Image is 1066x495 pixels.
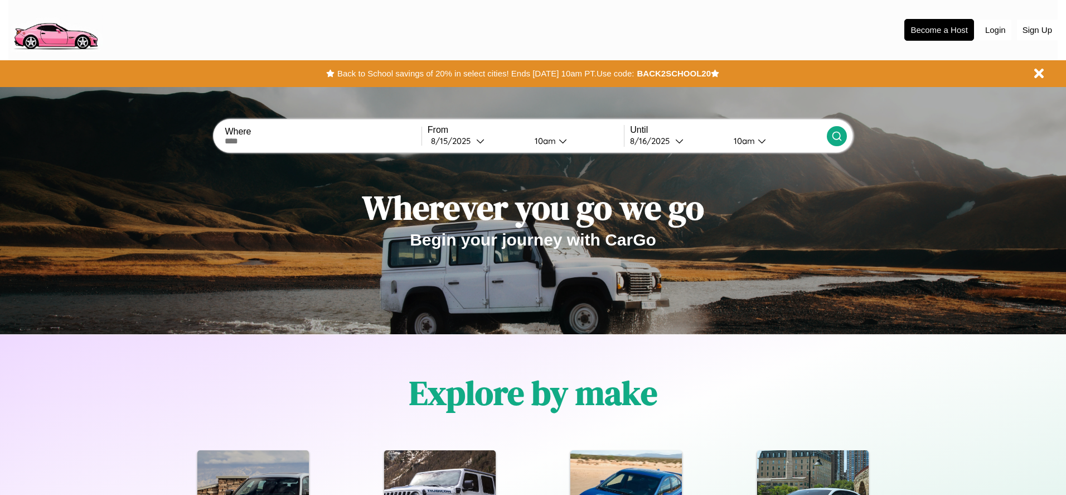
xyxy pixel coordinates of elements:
button: Back to School savings of 20% in select cities! Ends [DATE] 10am PT.Use code: [335,66,637,81]
div: 8 / 16 / 2025 [630,136,675,146]
img: logo [8,6,103,52]
div: 10am [529,136,559,146]
button: Become a Host [904,19,974,41]
button: 10am [725,135,826,147]
label: From [428,125,624,135]
button: Sign Up [1017,20,1058,40]
h1: Explore by make [409,370,657,416]
div: 8 / 15 / 2025 [431,136,476,146]
button: Login [980,20,1011,40]
button: 10am [526,135,624,147]
label: Until [630,125,826,135]
button: 8/15/2025 [428,135,526,147]
div: 10am [728,136,758,146]
label: Where [225,127,421,137]
b: BACK2SCHOOL20 [637,69,711,78]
